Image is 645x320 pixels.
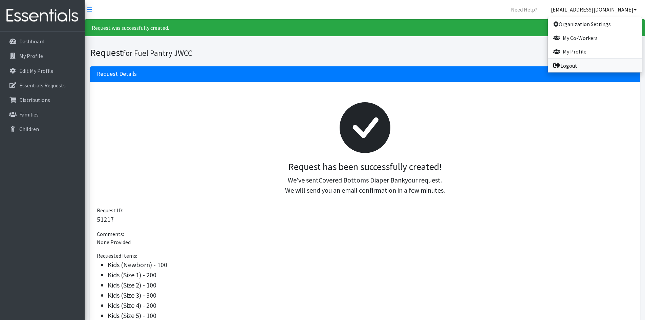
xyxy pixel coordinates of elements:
[19,111,39,118] p: Families
[97,214,633,225] p: 51217
[123,48,192,58] small: for Fuel Pantry JWCC
[548,59,642,72] a: Logout
[108,270,633,280] li: Kids (Size 1) - 200
[97,70,137,78] h3: Request Details
[319,176,405,184] span: Covered Bottoms Diaper Bank
[19,67,53,74] p: Edit My Profile
[97,207,123,214] span: Request ID:
[108,260,633,270] li: Kids (Newborn) - 100
[3,49,82,63] a: My Profile
[3,4,82,27] img: HumanEssentials
[102,161,628,173] h3: Request has been successfully created!
[108,300,633,311] li: Kids (Size 4) - 200
[85,19,645,36] div: Request was successfully created.
[19,38,44,45] p: Dashboard
[545,3,642,16] a: [EMAIL_ADDRESS][DOMAIN_NAME]
[548,17,642,31] a: Organization Settings
[90,47,363,59] h1: Request
[19,82,66,89] p: Essentials Requests
[108,280,633,290] li: Kids (Size 2) - 100
[3,122,82,136] a: Children
[102,175,628,195] p: We've sent your request. We will send you an email confirmation in a few minutes.
[3,108,82,121] a: Families
[548,31,642,45] a: My Co-Workers
[3,64,82,78] a: Edit My Profile
[3,79,82,92] a: Essentials Requests
[548,45,642,58] a: My Profile
[19,126,39,132] p: Children
[3,93,82,107] a: Distributions
[108,290,633,300] li: Kids (Size 3) - 300
[3,35,82,48] a: Dashboard
[97,239,131,246] span: None Provided
[506,3,543,16] a: Need Help?
[97,252,137,259] span: Requested Items:
[19,52,43,59] p: My Profile
[97,231,124,237] span: Comments:
[19,97,50,103] p: Distributions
